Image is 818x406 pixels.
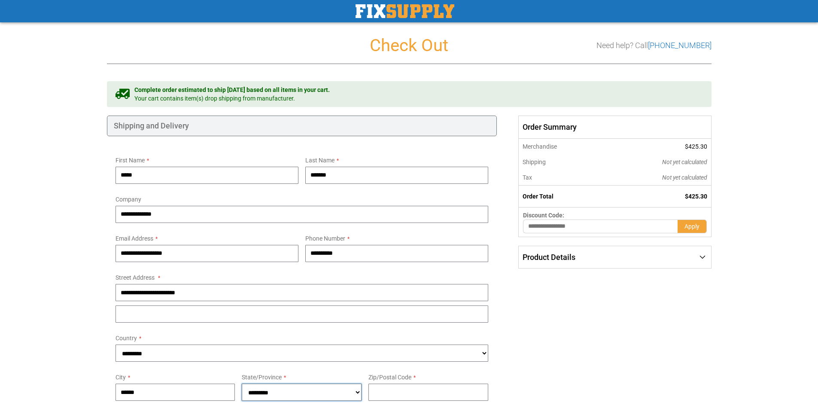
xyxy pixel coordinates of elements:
span: City [116,374,126,381]
span: Company [116,196,141,203]
th: Merchandise [519,139,604,154]
span: Complete order estimated to ship [DATE] based on all items in your cart. [134,85,330,94]
span: $425.30 [685,143,707,150]
span: $425.30 [685,193,707,200]
span: Street Address [116,274,155,281]
span: Phone Number [305,235,345,242]
span: Country [116,335,137,342]
strong: Order Total [523,193,553,200]
span: Not yet calculated [662,174,707,181]
a: store logo [356,4,454,18]
th: Tax [519,170,604,186]
span: Not yet calculated [662,159,707,165]
button: Apply [678,220,707,233]
h1: Check Out [107,36,712,55]
span: First Name [116,157,145,164]
span: Product Details [523,253,575,262]
span: Zip/Postal Code [368,374,411,381]
span: Your cart contains item(s) drop shipping from manufacturer. [134,94,330,103]
img: Fix Industrial Supply [356,4,454,18]
span: State/Province [242,374,282,381]
h3: Need help? Call [596,41,712,50]
span: Order Summary [518,116,711,139]
span: Discount Code: [523,212,564,219]
span: Last Name [305,157,334,164]
div: Shipping and Delivery [107,116,497,136]
span: Apply [684,223,699,230]
span: Email Address [116,235,153,242]
span: Shipping [523,159,546,165]
a: [PHONE_NUMBER] [648,41,712,50]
